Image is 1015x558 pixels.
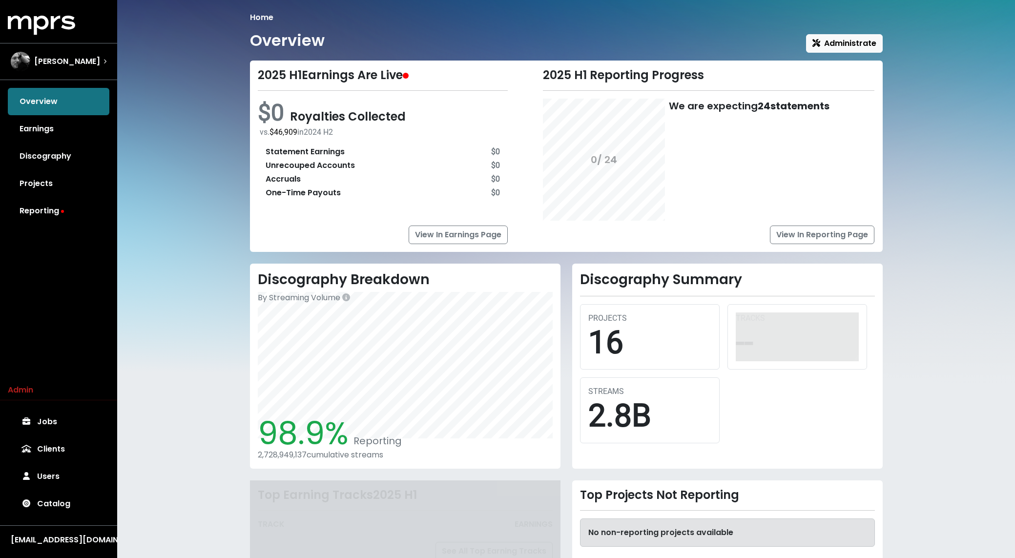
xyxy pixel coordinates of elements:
div: [EMAIL_ADDRESS][DOMAIN_NAME] [11,534,106,546]
div: 2,728,949,137 cumulative streams [258,450,553,459]
div: STREAMS [588,386,711,397]
div: $0 [491,160,500,171]
a: Projects [8,170,109,197]
h1: Overview [250,31,325,50]
span: [PERSON_NAME] [34,56,100,67]
div: 2025 H1 Earnings Are Live [258,68,508,83]
span: Royalties Collected [290,108,406,124]
a: Clients [8,435,109,463]
div: Top Projects Not Reporting [580,488,875,502]
a: Catalog [8,490,109,517]
button: Administrate [806,34,883,53]
div: Unrecouped Accounts [266,160,355,171]
div: PROJECTS [588,312,711,324]
div: vs. in 2024 H2 [260,126,508,138]
span: By Streaming Volume [258,292,340,303]
div: $0 [491,173,500,185]
span: Administrate [812,38,876,49]
div: No non-reporting projects available [580,518,875,547]
a: View In Reporting Page [770,226,874,244]
h2: Discography Summary [580,271,875,288]
a: View In Earnings Page [409,226,508,244]
div: 2025 H1 Reporting Progress [543,68,874,83]
span: $0 [258,99,290,126]
div: $0 [491,187,500,199]
a: Jobs [8,408,109,435]
a: Discography [8,143,109,170]
div: We are expecting [669,99,829,221]
div: $0 [491,146,500,158]
span: Reporting [349,434,402,448]
b: 24 statements [758,99,829,113]
div: 2.8B [588,397,711,435]
a: Reporting [8,197,109,225]
span: $46,909 [269,127,297,137]
a: mprs logo [8,19,75,30]
h2: Discography Breakdown [258,271,553,288]
button: [EMAIL_ADDRESS][DOMAIN_NAME] [8,534,109,546]
div: Accruals [266,173,301,185]
div: 16 [588,324,711,362]
li: Home [250,12,273,23]
img: The selected account / producer [11,52,30,71]
div: Statement Earnings [266,146,345,158]
a: Earnings [8,115,109,143]
nav: breadcrumb [250,12,883,23]
span: 98.9% [258,412,349,455]
div: One-Time Payouts [266,187,341,199]
a: Users [8,463,109,490]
